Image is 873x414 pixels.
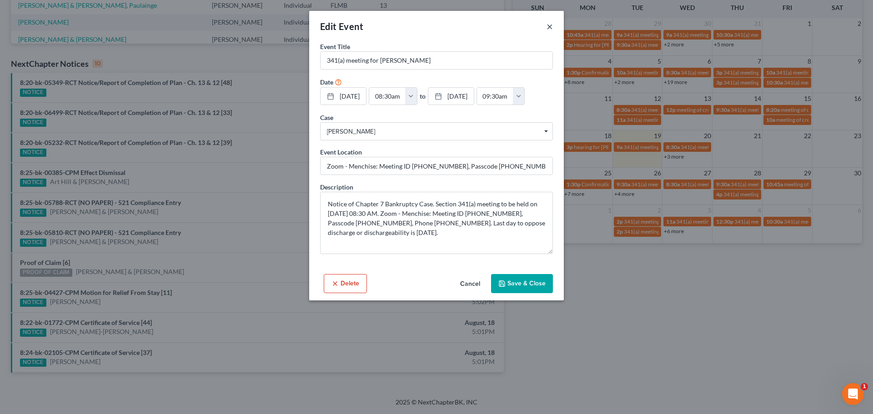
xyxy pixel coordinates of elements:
button: Save & Close [491,274,553,293]
span: 1 [861,383,868,390]
label: Case [320,113,333,122]
button: Delete [324,274,367,293]
button: Cancel [453,275,487,293]
input: Enter event name... [321,52,552,69]
label: Event Location [320,147,362,157]
button: × [547,21,553,32]
label: to [420,91,426,101]
span: [PERSON_NAME] [327,127,546,136]
input: Enter location... [321,157,552,175]
span: Select box activate [320,122,553,140]
input: -- : -- [477,88,513,105]
a: [DATE] [321,88,366,105]
a: [DATE] [428,88,474,105]
span: Event Title [320,43,350,50]
span: Edit Event [320,21,363,32]
label: Description [320,182,353,192]
label: Date [320,77,333,87]
iframe: Intercom live chat [842,383,864,405]
input: -- : -- [369,88,406,105]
